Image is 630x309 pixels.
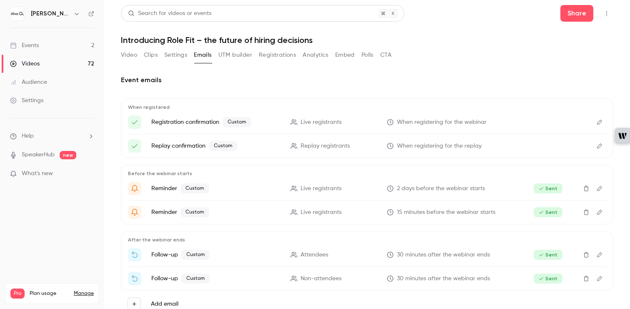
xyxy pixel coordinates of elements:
[128,116,606,129] li: Thank you for registering the webinar {{ event_name }}! Don't forget to add it to your calendar!
[397,251,490,259] span: 30 minutes after the webinar ends
[10,289,25,299] span: Pro
[593,116,606,129] button: Edit
[593,206,606,219] button: Edit
[128,248,606,261] li: Recording for Alva webinar {{ event_name }} is up 😎
[397,184,485,193] span: 2 days before the webinar starts
[301,184,341,193] span: Live registrants
[144,48,158,62] button: Clips
[151,141,281,151] p: Replay confirmation
[600,7,613,20] button: Top Bar Actions
[301,118,341,127] span: Live registrants
[397,208,495,217] span: 15 minutes before the webinar starts
[128,206,606,219] li: In 15 minutes {{ event_name }} is about to go live!
[593,272,606,285] button: Edit
[181,250,210,260] span: Custom
[181,207,209,217] span: Custom
[10,78,47,86] div: Audience
[10,96,43,105] div: Settings
[301,251,328,259] span: Attendees
[534,207,562,217] span: Sent
[10,60,40,68] div: Videos
[361,48,374,62] button: Polls
[121,48,137,62] button: Video
[259,48,296,62] button: Registrations
[128,236,606,243] p: After the webinar ends
[10,7,24,20] img: Alva Labs
[151,117,281,127] p: Registration confirmation
[164,48,187,62] button: Settings
[534,250,562,260] span: Sent
[128,104,606,111] p: When registered
[194,48,211,62] button: Emails
[301,208,341,217] span: Live registrants
[121,75,613,85] h2: Event emails
[151,183,281,193] p: Reminder
[128,272,606,285] li: Recording of Alva webinar {{ event_name }} is available for you
[303,48,329,62] button: Analytics
[580,182,593,195] button: Delete
[580,206,593,219] button: Delete
[121,35,613,45] h1: Introducing Role Fit – the future of hiring decisions
[128,9,211,18] div: Search for videos or events
[30,290,69,297] span: Plan usage
[181,274,210,284] span: Custom
[301,142,350,151] span: Replay registrants
[397,274,490,283] span: 30 minutes after the webinar ends
[60,151,76,159] span: new
[593,248,606,261] button: Edit
[397,142,482,151] span: When registering for the replay
[534,274,562,284] span: Sent
[151,274,281,284] p: Follow-up
[209,141,237,151] span: Custom
[22,151,55,159] a: SpeakerHub
[380,48,392,62] button: CTA
[151,250,281,260] p: Follow-up
[580,272,593,285] button: Delete
[593,182,606,195] button: Edit
[181,183,209,193] span: Custom
[128,139,606,153] li: Your record access link to {{ event_name }}!
[22,169,53,178] span: What's new
[31,10,70,18] h6: [PERSON_NAME] Labs
[151,207,281,217] p: Reminder
[128,170,606,177] p: Before the webinar starts
[335,48,355,62] button: Embed
[301,274,341,283] span: Non-attendees
[560,5,593,22] button: Share
[10,132,94,141] li: help-dropdown-opener
[151,300,178,308] label: Add email
[10,41,39,50] div: Events
[218,48,252,62] button: UTM builder
[580,248,593,261] button: Delete
[593,139,606,153] button: Edit
[534,183,562,193] span: Sent
[397,118,487,127] span: When registering for the webinar
[74,290,94,297] a: Manage
[223,117,251,127] span: Custom
[22,132,34,141] span: Help
[128,182,606,195] li: Don't miss Friday's upcoming webinar on {{ event_name }}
